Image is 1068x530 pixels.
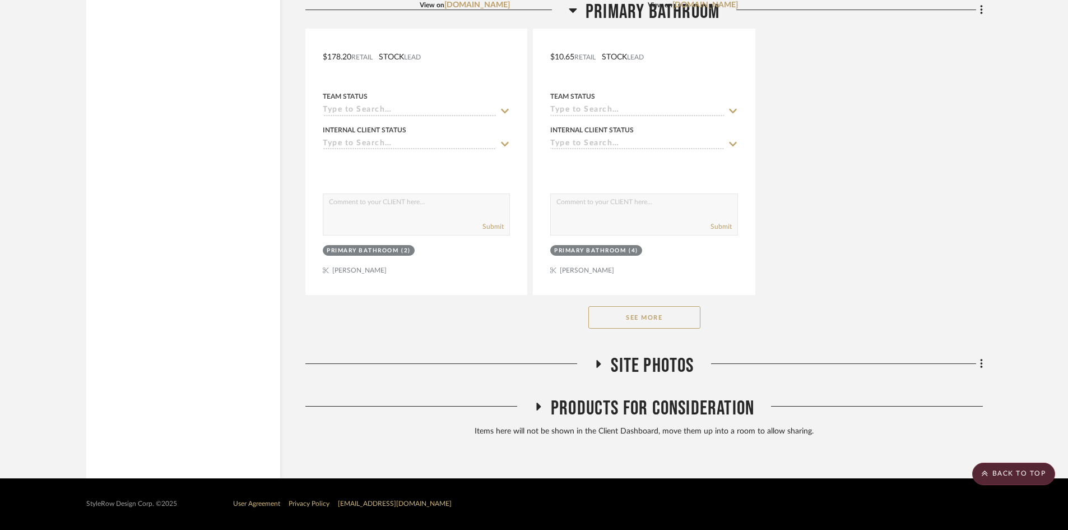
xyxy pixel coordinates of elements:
button: Submit [482,222,504,232]
a: Privacy Policy [289,500,329,507]
div: Internal Client Status [323,125,406,135]
a: [DOMAIN_NAME] [444,1,510,9]
div: Primary Bathroom [327,247,398,255]
a: [EMAIL_ADDRESS][DOMAIN_NAME] [338,500,452,507]
scroll-to-top-button: BACK TO TOP [972,463,1055,485]
div: Team Status [323,91,368,102]
button: Submit [711,222,732,232]
button: See More [588,306,700,329]
input: Type to Search… [323,105,496,116]
div: StyleRow Design Corp. ©2025 [86,500,177,508]
span: Products For Consideration [551,397,754,421]
div: (4) [629,247,638,255]
div: Internal Client Status [550,125,634,135]
div: Team Status [550,91,595,102]
a: User Agreement [233,500,280,507]
div: Primary Bathroom [554,247,626,255]
div: Items here will not be shown in the Client Dashboard, move them up into a room to allow sharing. [305,426,983,438]
input: Type to Search… [550,139,724,150]
a: [DOMAIN_NAME] [672,1,738,9]
input: Type to Search… [323,139,496,150]
input: Type to Search… [550,105,724,116]
div: (2) [401,247,411,255]
span: View on [648,2,672,8]
span: Site Photos [611,354,694,378]
span: View on [420,2,444,8]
